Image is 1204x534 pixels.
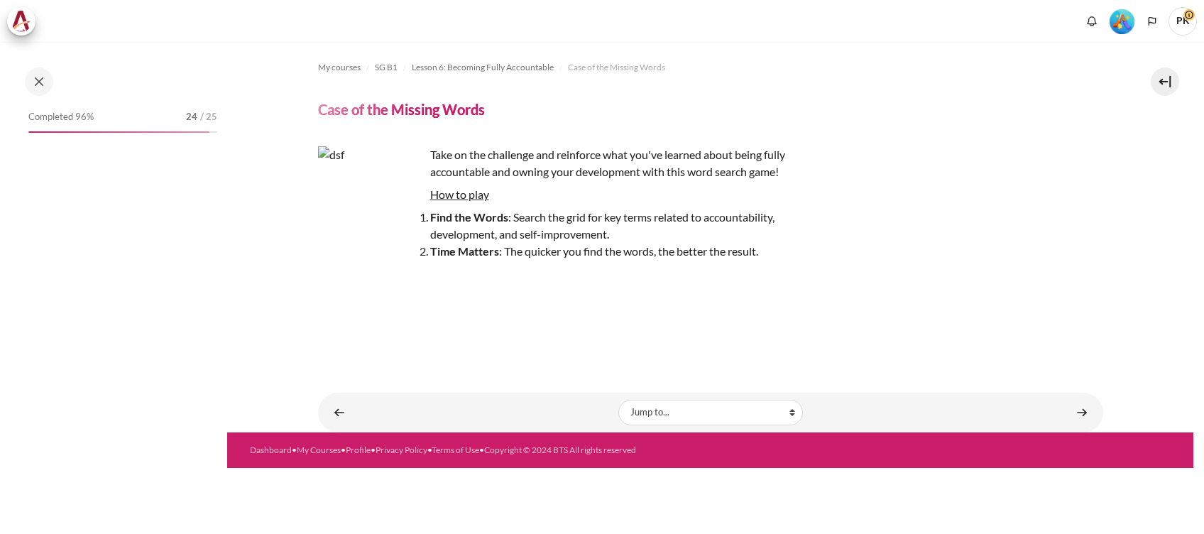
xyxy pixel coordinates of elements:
div: • • • • • [250,444,759,457]
li: : Search the grid for key terms related to accountability, development, and self-improvement. [346,209,815,243]
span: 24 [186,110,197,124]
section: Content [227,42,1193,432]
div: 96% [28,131,209,133]
h4: Case of the Missing Words [318,100,485,119]
iframe: Case of the Missing Words [318,349,1103,350]
strong: Time Matters [430,244,499,258]
a: Level #5 [1104,8,1140,34]
a: Privacy Policy [376,445,427,455]
strong: Find the Words [430,210,508,224]
a: Case of the Missing Words [568,59,665,76]
span: PK [1169,7,1197,36]
a: SG B1 [375,59,398,76]
a: Architeck Architeck [7,7,43,36]
u: How to play [430,187,489,201]
img: dsf [318,146,425,253]
span: My courses [318,61,361,74]
p: Take on the challenge and reinforce what you've learned about being fully accountable and owning ... [318,146,815,180]
a: ◄ Time to Meet with and Brief Your Boss #1 [325,398,354,426]
a: Dashboard [250,445,292,455]
li: : The quicker you find the words, the better the result. [346,243,815,260]
a: My Courses [297,445,341,455]
span: Lesson 6: Becoming Fully Accountable [412,61,554,74]
div: Show notification window with no new notifications [1081,11,1102,32]
img: Level #5 [1110,9,1134,34]
a: User menu [1169,7,1197,36]
a: Terms of Use [432,445,479,455]
span: SG B1 [375,61,398,74]
span: Completed 96% [28,110,94,124]
img: Architeck [11,11,31,32]
span: Case of the Missing Words [568,61,665,74]
a: Check-Up Quiz 3 ► [1068,398,1096,426]
a: Profile [346,445,371,455]
a: My courses [318,59,361,76]
button: Languages [1142,11,1163,32]
a: Copyright © 2024 BTS All rights reserved [484,445,636,455]
div: Level #5 [1110,8,1134,34]
a: Lesson 6: Becoming Fully Accountable [412,59,554,76]
nav: Navigation bar [318,56,1103,79]
span: / 25 [200,110,217,124]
